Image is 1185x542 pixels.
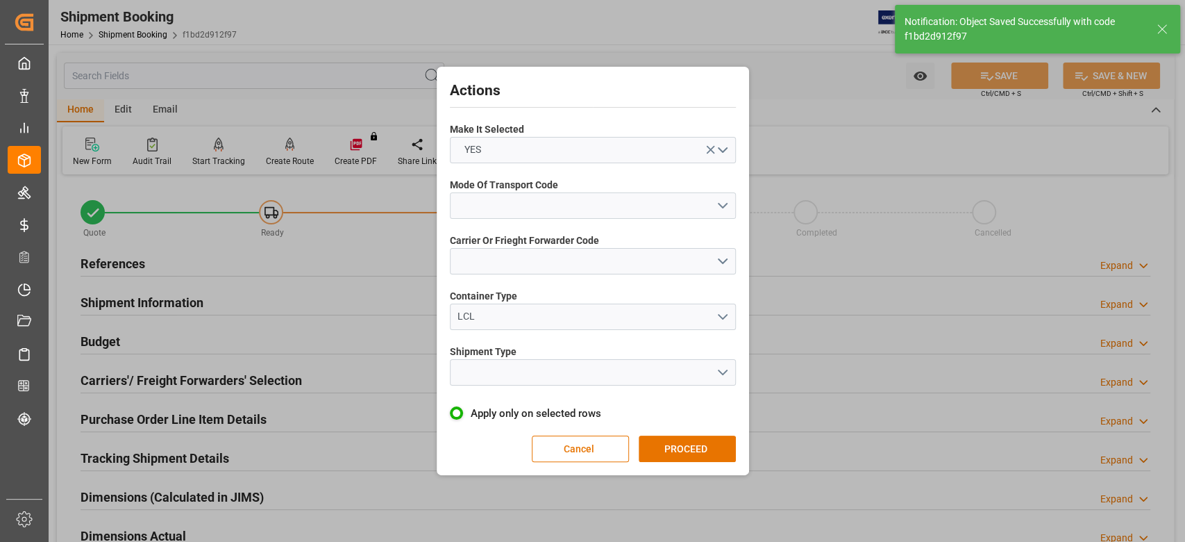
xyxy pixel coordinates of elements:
button: open menu [450,137,736,163]
label: Apply only on selected rows [450,405,736,422]
button: open menu [450,248,736,274]
div: Notification: Object Saved Successfully with code f1bd2d912f97 [905,15,1143,44]
span: Make It Selected [450,122,524,137]
span: Mode Of Transport Code [450,178,558,192]
span: Container Type [450,289,517,304]
button: Cancel [532,436,629,462]
button: open menu [450,192,736,219]
button: open menu [450,304,736,330]
button: open menu [450,359,736,386]
button: PROCEED [639,436,736,462]
span: Shipment Type [450,345,516,359]
h2: Actions [450,80,736,102]
div: LCL [457,309,716,324]
span: YES [457,142,488,157]
span: Carrier Or Frieght Forwarder Code [450,233,599,248]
